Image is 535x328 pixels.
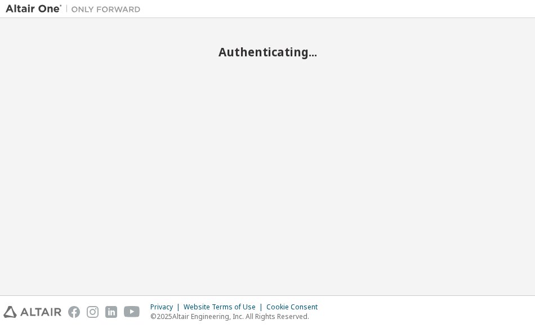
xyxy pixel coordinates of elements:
p: © 2025 Altair Engineering, Inc. All Rights Reserved. [150,312,324,321]
img: altair_logo.svg [3,306,61,318]
div: Website Terms of Use [184,303,266,312]
div: Privacy [150,303,184,312]
h2: Authenticating... [6,45,529,59]
img: instagram.svg [87,306,99,318]
img: youtube.svg [124,306,140,318]
div: Cookie Consent [266,303,324,312]
img: Altair One [6,3,146,15]
img: linkedin.svg [105,306,117,318]
img: facebook.svg [68,306,80,318]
